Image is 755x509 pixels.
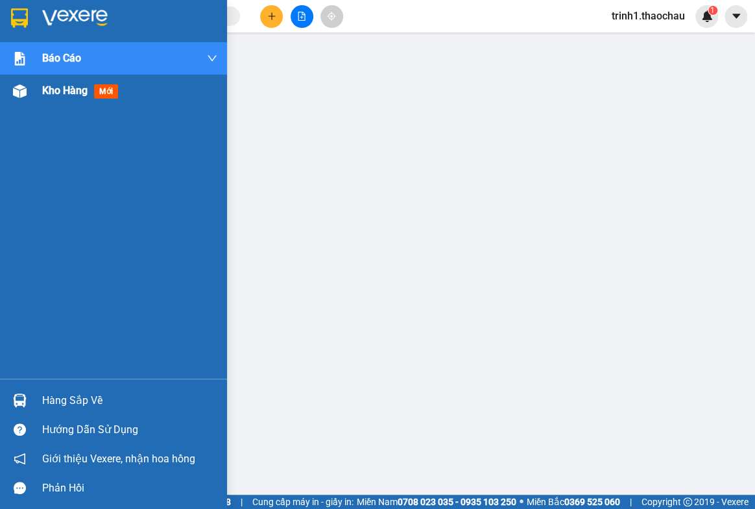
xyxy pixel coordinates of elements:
[357,495,516,509] span: Miền Nam
[320,5,343,28] button: aim
[730,10,742,22] span: caret-down
[42,420,217,440] div: Hướng dẫn sử dụng
[94,84,118,99] span: mới
[291,5,313,28] button: file-add
[14,482,26,494] span: message
[241,495,243,509] span: |
[398,497,516,507] strong: 0708 023 035 - 0935 103 250
[708,6,717,15] sup: 1
[13,394,27,407] img: warehouse-icon
[42,391,217,410] div: Hàng sắp về
[13,84,27,98] img: warehouse-icon
[207,53,217,64] span: down
[260,5,283,28] button: plus
[42,451,195,467] span: Giới thiệu Vexere, nhận hoa hồng
[527,495,620,509] span: Miền Bắc
[267,12,276,21] span: plus
[297,12,306,21] span: file-add
[42,84,88,97] span: Kho hàng
[13,52,27,65] img: solution-icon
[252,495,354,509] span: Cung cấp máy in - giấy in:
[725,5,747,28] button: caret-down
[683,497,692,506] span: copyright
[14,423,26,436] span: question-circle
[710,6,715,15] span: 1
[601,8,695,24] span: trinh1.thaochau
[630,495,632,509] span: |
[564,497,620,507] strong: 0369 525 060
[14,453,26,465] span: notification
[42,479,217,498] div: Phản hồi
[327,12,336,21] span: aim
[42,50,81,66] span: Báo cáo
[701,10,713,22] img: icon-new-feature
[11,8,28,28] img: logo-vxr
[520,499,523,504] span: ⚪️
